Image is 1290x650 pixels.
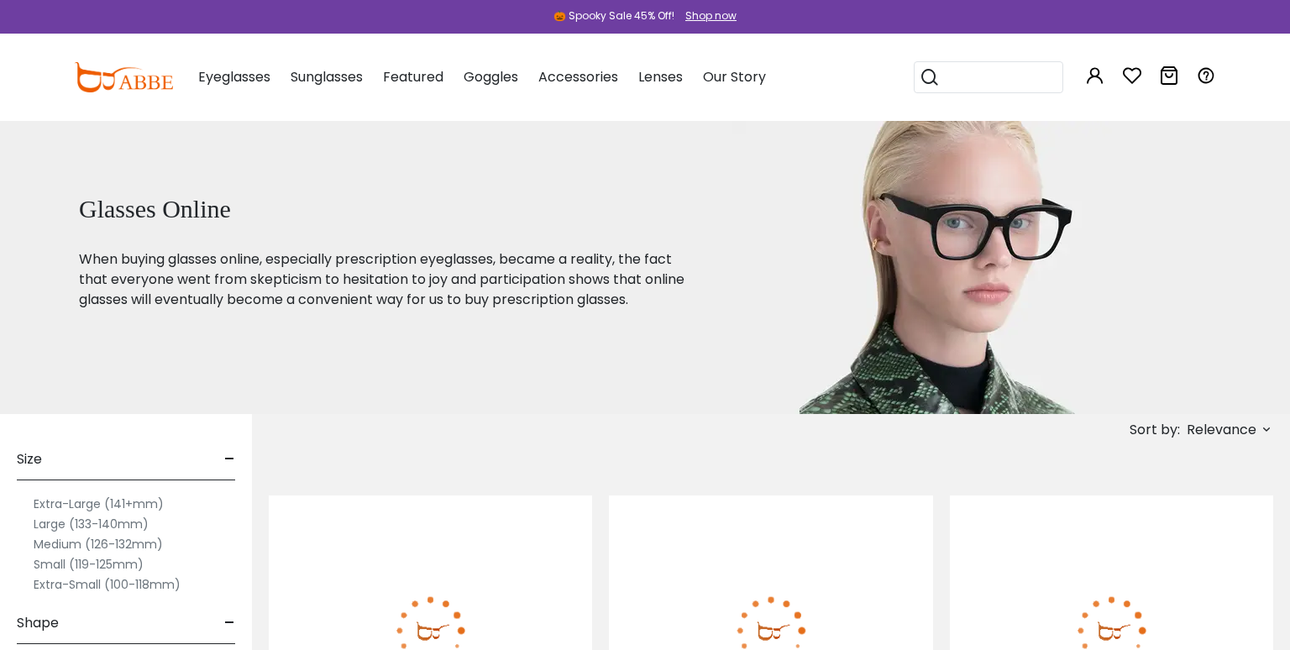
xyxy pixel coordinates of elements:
img: abbeglasses.com [74,62,173,92]
label: Large (133-140mm) [34,514,149,534]
h1: Glasses Online [79,194,690,224]
a: Shop now [677,8,737,23]
span: - [224,439,235,480]
span: Shape [17,603,59,643]
span: Our Story [703,67,766,86]
label: Extra-Large (141+mm) [34,494,164,514]
img: glasses online [732,120,1159,414]
span: Relevance [1187,415,1256,445]
span: Featured [383,67,443,86]
span: Sort by: [1130,420,1180,439]
label: Medium (126-132mm) [34,534,163,554]
span: Eyeglasses [198,67,270,86]
span: Sunglasses [291,67,363,86]
p: When buying glasses online, especially prescription eyeglasses, became a reality, the fact that e... [79,249,690,310]
div: Shop now [685,8,737,24]
span: - [224,603,235,643]
span: Size [17,439,42,480]
span: Lenses [638,67,683,86]
label: Extra-Small (100-118mm) [34,574,181,595]
label: Small (119-125mm) [34,554,144,574]
span: Goggles [464,67,518,86]
div: 🎃 Spooky Sale 45% Off! [553,8,674,24]
span: Accessories [538,67,618,86]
